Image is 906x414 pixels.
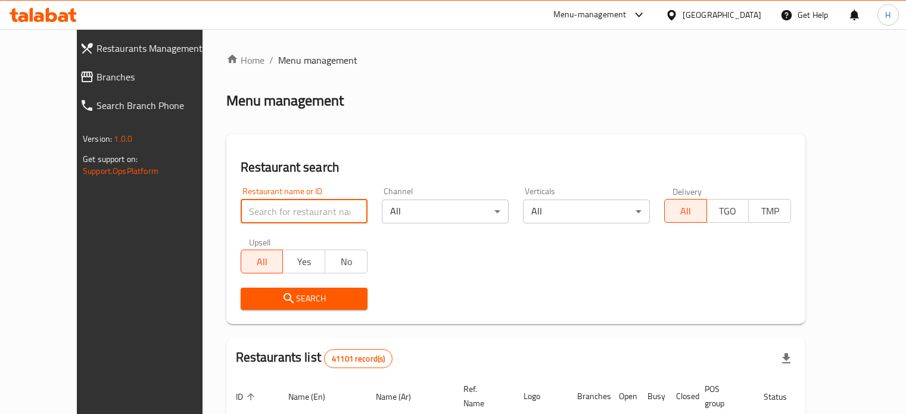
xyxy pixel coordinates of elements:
[250,291,358,306] span: Search
[96,41,219,55] span: Restaurants Management
[754,203,786,220] span: TMP
[241,250,284,273] button: All
[664,199,707,223] button: All
[83,151,138,167] span: Get support on:
[325,250,368,273] button: No
[226,91,344,110] h2: Menu management
[269,53,273,67] li: /
[70,91,228,120] a: Search Branch Phone
[282,250,325,273] button: Yes
[523,200,650,223] div: All
[885,8,891,21] span: H
[288,390,341,404] span: Name (En)
[241,200,368,223] input: Search for restaurant name or ID..
[670,203,702,220] span: All
[330,253,363,270] span: No
[236,390,259,404] span: ID
[382,200,509,223] div: All
[83,131,112,147] span: Version:
[376,390,426,404] span: Name (Ar)
[114,131,132,147] span: 1.0.0
[249,238,271,246] label: Upsell
[288,253,320,270] span: Yes
[96,70,219,84] span: Branches
[712,203,745,220] span: TGO
[772,344,801,373] div: Export file
[96,98,219,113] span: Search Branch Phone
[70,34,228,63] a: Restaurants Management
[553,8,627,22] div: Menu-management
[706,199,749,223] button: TGO
[325,353,392,365] span: 41101 record(s)
[70,63,228,91] a: Branches
[683,8,761,21] div: [GEOGRAPHIC_DATA]
[673,187,702,195] label: Delivery
[241,158,791,176] h2: Restaurant search
[278,53,357,67] span: Menu management
[246,253,279,270] span: All
[241,288,368,310] button: Search
[463,382,500,410] span: Ref. Name
[226,53,264,67] a: Home
[324,349,393,368] div: Total records count
[83,163,158,179] a: Support.OpsPlatform
[764,390,802,404] span: Status
[226,53,805,67] nav: breadcrumb
[705,382,740,410] span: POS group
[236,348,393,368] h2: Restaurants list
[748,199,791,223] button: TMP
